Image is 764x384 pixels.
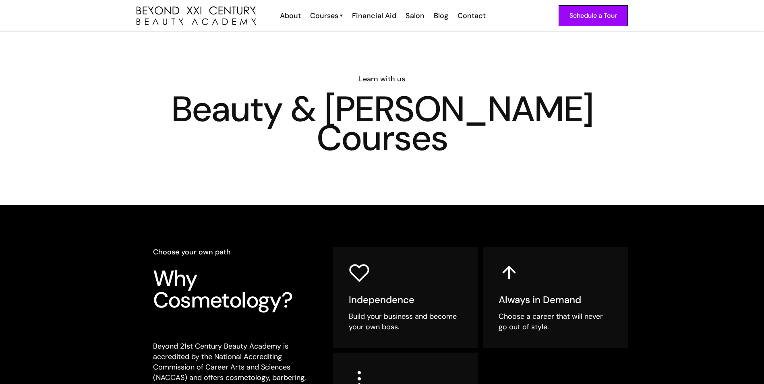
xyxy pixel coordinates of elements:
[310,10,343,21] a: Courses
[310,10,338,21] div: Courses
[499,311,612,332] div: Choose a career that will never go out of style.
[153,268,310,311] h3: Why Cosmetology?
[352,10,396,21] div: Financial Aid
[499,294,612,306] h5: Always in Demand
[349,294,462,306] h5: Independence
[434,10,448,21] div: Blog
[349,311,462,332] div: Build your business and become your own boss.
[406,10,424,21] div: Salon
[153,247,310,257] h6: Choose your own path
[349,262,370,283] img: heart icon
[499,262,520,283] img: up arrow
[347,10,400,21] a: Financial Aid
[275,10,305,21] a: About
[137,74,628,84] h6: Learn with us
[137,6,256,25] img: beyond 21st century beauty academy logo
[569,10,617,21] div: Schedule a Tour
[400,10,429,21] a: Salon
[559,5,628,26] a: Schedule a Tour
[452,10,490,21] a: Contact
[280,10,301,21] div: About
[429,10,452,21] a: Blog
[137,95,628,153] h1: Beauty & [PERSON_NAME] Courses
[458,10,486,21] div: Contact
